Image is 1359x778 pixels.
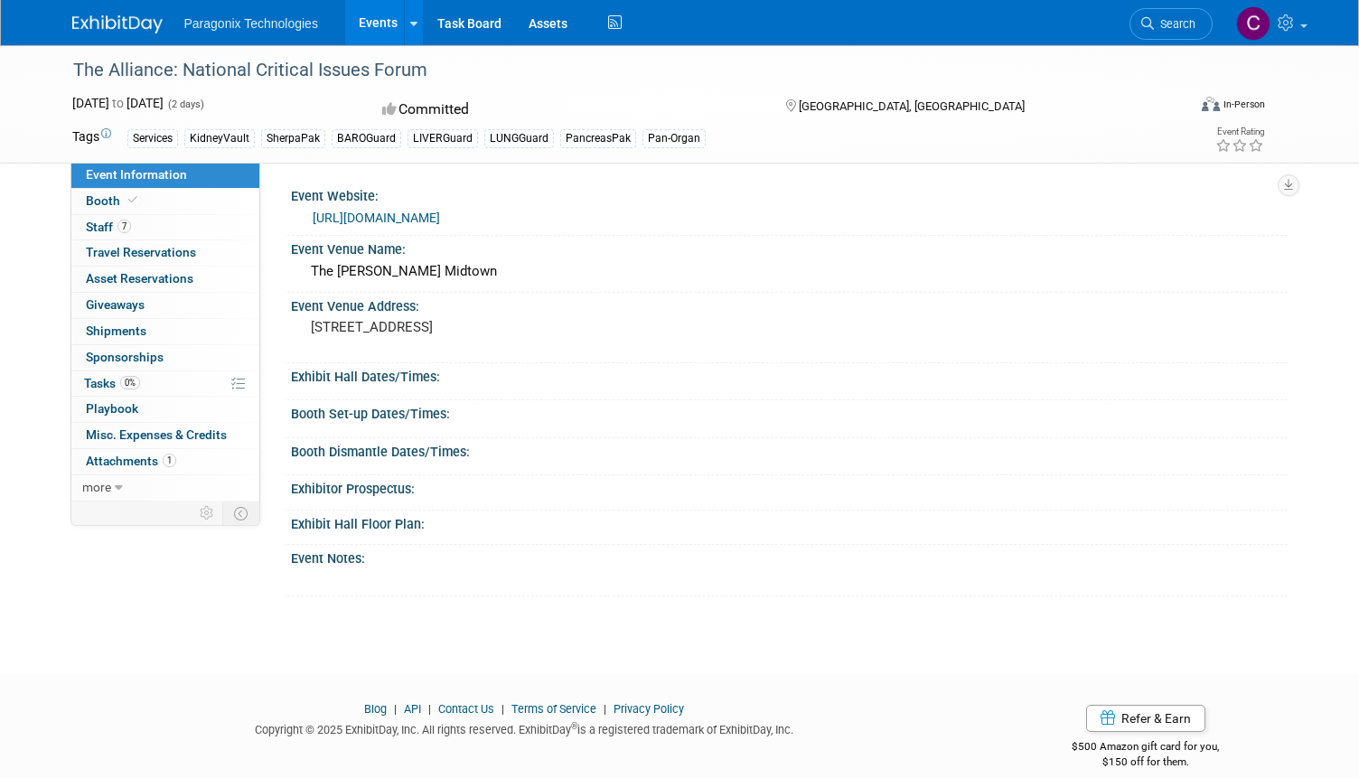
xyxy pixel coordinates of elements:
div: Event Venue Address: [291,293,1288,315]
span: | [497,702,509,716]
div: PancreasPak [560,129,636,148]
span: 0% [120,376,140,389]
a: [URL][DOMAIN_NAME] [313,211,440,225]
span: Sponsorships [86,350,164,364]
div: Event Notes: [291,545,1288,567]
td: Tags [72,127,111,148]
div: The Alliance: National Critical Issues Forum [67,54,1164,87]
img: ExhibitDay [72,15,163,33]
div: Exhibit Hall Dates/Times: [291,363,1288,386]
a: Contact Us [438,702,494,716]
a: Giveaways [71,293,259,318]
a: more [71,475,259,501]
div: Event Format [1089,94,1265,121]
span: Booth [86,193,141,208]
pre: [STREET_ADDRESS] [311,319,687,335]
span: | [599,702,611,716]
span: Staff [86,220,131,234]
span: Search [1154,17,1195,31]
span: (2 days) [166,98,204,110]
div: Pan-Organ [642,129,706,148]
a: Terms of Service [511,702,596,716]
div: Event Rating [1215,127,1264,136]
sup: ® [571,721,577,731]
td: Toggle Event Tabs [222,501,259,525]
div: $500 Amazon gift card for you, [1004,727,1288,769]
span: Shipments [86,323,146,338]
td: Personalize Event Tab Strip [192,501,223,525]
span: to [109,96,127,110]
div: The [PERSON_NAME] Midtown [305,258,1274,286]
a: API [404,702,421,716]
div: KidneyVault [184,129,255,148]
a: Asset Reservations [71,267,259,292]
span: | [389,702,401,716]
span: Giveaways [86,297,145,312]
span: [GEOGRAPHIC_DATA], [GEOGRAPHIC_DATA] [799,99,1025,113]
div: Event Venue Name: [291,236,1288,258]
span: Misc. Expenses & Credits [86,427,227,442]
span: Asset Reservations [86,271,193,286]
a: Tasks0% [71,371,259,397]
span: Paragonix Technologies [184,16,318,31]
span: 1 [163,454,176,467]
a: Refer & Earn [1086,705,1205,732]
div: Event Website: [291,183,1288,205]
span: Travel Reservations [86,245,196,259]
div: Booth Dismantle Dates/Times: [291,438,1288,461]
a: Shipments [71,319,259,344]
span: | [424,702,436,716]
span: Attachments [86,454,176,468]
div: $150 off for them. [1004,755,1288,770]
div: LIVERGuard [408,129,478,148]
span: Playbook [86,401,138,416]
a: Event Information [71,163,259,188]
a: Blog [364,702,387,716]
a: Travel Reservations [71,240,259,266]
span: 7 [117,220,131,233]
span: more [82,480,111,494]
span: Tasks [84,376,140,390]
div: Committed [377,94,756,126]
div: Copyright © 2025 ExhibitDay, Inc. All rights reserved. ExhibitDay is a registered trademark of Ex... [72,717,977,738]
span: Event Information [86,167,187,182]
div: BAROGuard [332,129,401,148]
a: Attachments1 [71,449,259,474]
a: Booth [71,189,259,214]
div: Exhibitor Prospectus: [291,475,1288,498]
a: Staff7 [71,215,259,240]
img: Format-Inperson.png [1202,97,1220,111]
a: Search [1129,8,1213,40]
a: Privacy Policy [614,702,684,716]
div: In-Person [1223,98,1265,111]
div: Booth Set-up Dates/Times: [291,400,1288,423]
div: LUNGGuard [484,129,554,148]
a: Sponsorships [71,345,259,370]
i: Booth reservation complete [128,195,137,205]
div: Exhibit Hall Floor Plan: [291,511,1288,533]
span: [DATE] [DATE] [72,96,164,110]
a: Misc. Expenses & Credits [71,423,259,448]
a: Playbook [71,397,259,422]
div: Services [127,129,178,148]
div: SherpaPak [261,129,325,148]
img: Coby Babbs [1236,6,1270,41]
